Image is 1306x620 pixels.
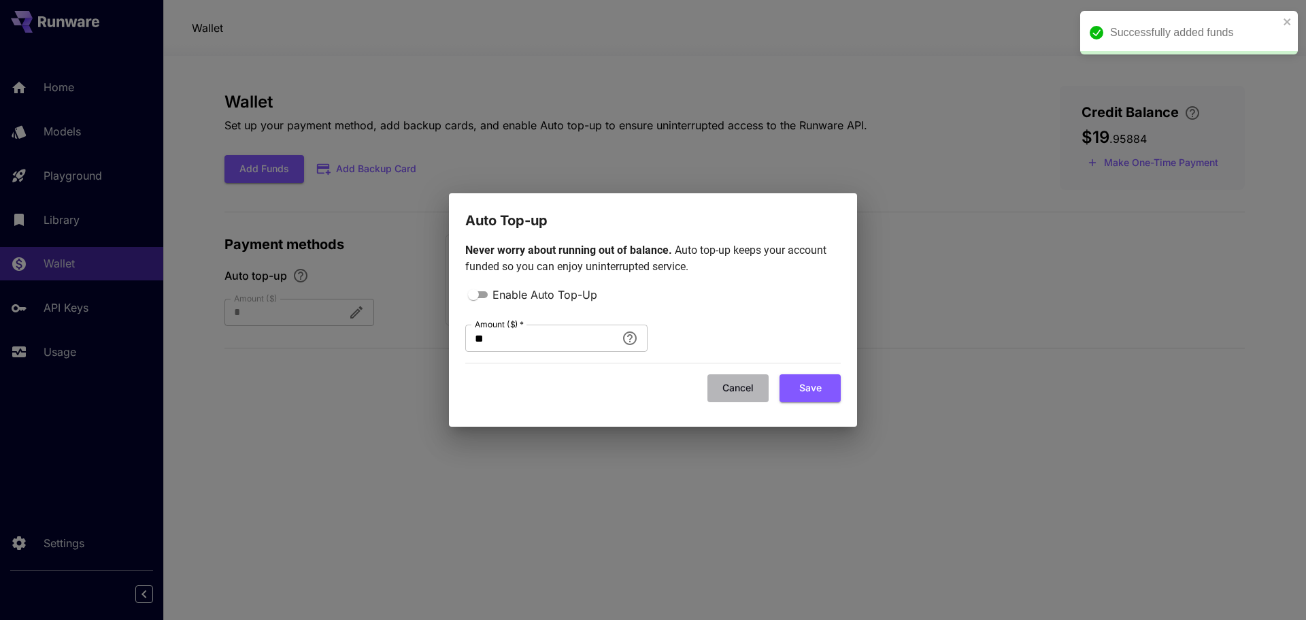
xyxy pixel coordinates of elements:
label: Amount ($) [475,319,524,330]
div: Successfully added funds [1110,25,1279,41]
button: Cancel [707,374,769,402]
button: Save [780,374,841,402]
button: close [1283,16,1292,27]
h2: Auto Top-up [449,193,857,231]
p: Auto top-up keeps your account funded so you can enjoy uninterrupted service. [465,242,841,275]
span: Enable Auto Top-Up [492,287,597,303]
span: Never worry about running out of balance. [465,244,675,257]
